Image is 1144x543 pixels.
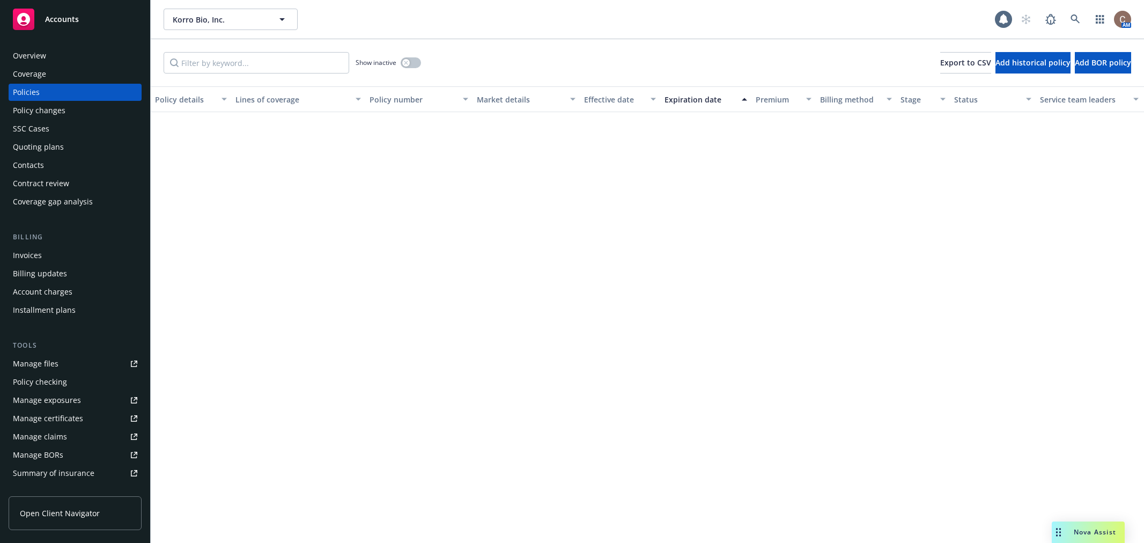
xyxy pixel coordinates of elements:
a: Start snowing [1015,9,1037,30]
a: Installment plans [9,302,142,319]
div: Manage certificates [13,410,83,427]
div: Service team leaders [1040,94,1127,105]
a: Account charges [9,283,142,300]
div: Quoting plans [13,138,64,156]
button: Premium [751,86,816,112]
span: Add BOR policy [1075,57,1131,68]
div: Lines of coverage [235,94,349,105]
a: Manage certificates [9,410,142,427]
div: Summary of insurance [13,465,94,482]
a: Billing updates [9,265,142,282]
div: Policies [13,84,40,101]
button: Status [950,86,1036,112]
button: Add historical policy [995,52,1071,74]
a: Accounts [9,4,142,34]
img: photo [1114,11,1131,28]
a: Summary of insurance [9,465,142,482]
div: Policy number [370,94,456,105]
div: Billing method [820,94,880,105]
span: Show inactive [356,58,396,67]
a: Report a Bug [1040,9,1061,30]
div: Effective date [584,94,644,105]
div: Manage claims [13,428,67,445]
div: Manage files [13,355,58,372]
button: Korro Bio, Inc. [164,9,298,30]
a: Manage BORs [9,446,142,464]
span: Nova Assist [1074,527,1116,537]
input: Filter by keyword... [164,52,349,74]
a: Manage claims [9,428,142,445]
a: Coverage gap analysis [9,193,142,210]
div: Coverage [13,65,46,83]
div: Overview [13,47,46,64]
div: Manage BORs [13,446,63,464]
div: Status [954,94,1020,105]
div: Policy checking [13,373,67,391]
a: Policy checking [9,373,142,391]
a: Manage files [9,355,142,372]
a: Search [1065,9,1086,30]
a: Policy AI ingestions [9,483,142,500]
a: Policies [9,84,142,101]
div: Premium [756,94,800,105]
button: Billing method [816,86,896,112]
div: Contract review [13,175,69,192]
div: Policy changes [13,102,65,119]
a: Policy changes [9,102,142,119]
div: SSC Cases [13,120,49,137]
a: Manage exposures [9,392,142,409]
div: Account charges [13,283,72,300]
a: Contacts [9,157,142,174]
div: Manage exposures [13,392,81,409]
button: Nova Assist [1052,522,1125,543]
a: Quoting plans [9,138,142,156]
span: Add historical policy [995,57,1071,68]
div: Invoices [13,247,42,264]
div: Policy details [155,94,215,105]
button: Expiration date [660,86,751,112]
a: Coverage [9,65,142,83]
span: Korro Bio, Inc. [173,14,265,25]
button: Effective date [580,86,660,112]
button: Add BOR policy [1075,52,1131,74]
button: Service team leaders [1036,86,1143,112]
button: Lines of coverage [231,86,365,112]
div: Billing [9,232,142,243]
div: Stage [901,94,934,105]
span: Export to CSV [940,57,991,68]
span: Accounts [45,15,79,24]
div: Coverage gap analysis [13,193,93,210]
button: Policy details [151,86,231,112]
div: Contacts [13,157,44,174]
div: Market details [477,94,564,105]
a: Switch app [1089,9,1111,30]
a: SSC Cases [9,120,142,137]
div: Policy AI ingestions [13,483,82,500]
button: Stage [896,86,950,112]
a: Contract review [9,175,142,192]
div: Installment plans [13,302,76,319]
button: Policy number [365,86,473,112]
a: Overview [9,47,142,64]
button: Market details [473,86,580,112]
span: Open Client Navigator [20,508,100,519]
div: Expiration date [665,94,735,105]
button: Export to CSV [940,52,991,74]
div: Billing updates [13,265,67,282]
div: Drag to move [1052,522,1065,543]
div: Tools [9,340,142,351]
a: Invoices [9,247,142,264]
